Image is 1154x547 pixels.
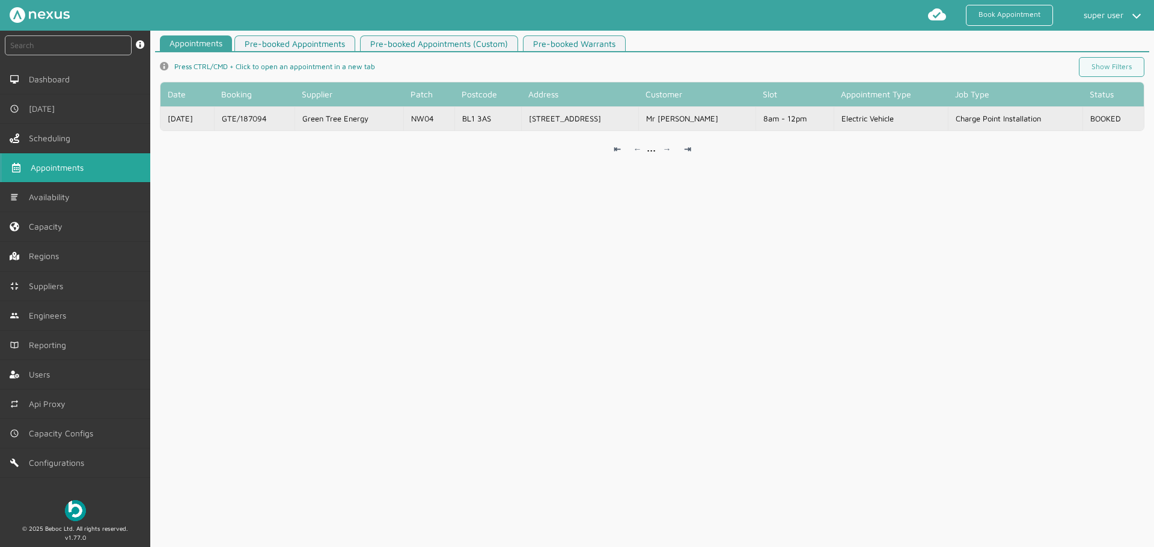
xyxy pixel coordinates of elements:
[10,458,19,468] img: md-build.svg
[403,82,454,106] th: Patch
[10,281,19,291] img: md-contract.svg
[360,35,518,52] a: Pre-booked Appointments (Custom)
[5,35,132,55] input: Search by: Ref, PostCode, MPAN, MPRN, Account, Customer
[29,399,70,409] span: Api Proxy
[234,35,355,52] a: Pre-booked Appointments
[29,370,55,379] span: Users
[10,311,19,320] img: md-people.svg
[679,140,697,158] a: ⇥
[295,106,403,130] td: Green Tree Energy
[295,82,403,106] th: Supplier
[927,5,947,24] img: md-cloud-done.svg
[756,82,834,106] th: Slot
[454,106,521,130] td: BL1 3AS
[10,222,19,231] img: capacity-left-menu.svg
[454,82,521,106] th: Postcode
[214,106,295,130] td: GTE/187094
[629,140,647,158] a: ←
[10,104,19,114] img: md-time.svg
[1079,57,1144,77] a: Show Filters
[658,140,676,158] a: →
[29,458,89,468] span: Configurations
[521,106,638,130] td: [STREET_ADDRESS]
[10,75,19,84] img: md-desktop.svg
[29,222,67,231] span: Capacity
[403,106,454,130] td: NW04
[10,7,70,23] img: Nexus
[29,311,71,320] span: Engineers
[10,251,19,261] img: regions.left-menu.svg
[523,35,626,52] a: Pre-booked Warrants
[31,163,88,173] span: Appointments
[948,82,1082,106] th: Job Type
[29,340,71,350] span: Reporting
[638,82,756,106] th: Customer
[638,106,756,130] td: Mr [PERSON_NAME]
[10,133,19,143] img: scheduling-left-menu.svg
[1082,106,1144,130] td: BOOKED
[10,399,19,409] img: md-repeat.svg
[29,104,60,114] span: [DATE]
[1082,82,1144,106] th: Status
[65,500,86,521] img: Beboc Logo
[756,106,834,130] td: 8am - 12pm
[948,106,1082,130] td: Charge Point Installation
[10,429,19,438] img: md-time.svg
[29,75,75,84] span: Dashboard
[966,5,1053,26] a: Book Appointment
[10,370,19,379] img: user-left-menu.svg
[29,429,98,438] span: Capacity Configs
[521,82,638,106] th: Address
[160,82,214,106] th: Date
[11,163,21,173] img: appointments-left-menu.svg
[10,340,19,350] img: md-book.svg
[834,106,947,130] td: Electric Vehicle
[214,82,295,106] th: Booking
[160,106,214,130] td: [DATE]
[29,192,75,202] span: Availability
[29,133,75,143] span: Scheduling
[647,140,656,154] div: ...
[608,140,626,158] a: ⇤
[10,192,19,202] img: md-list.svg
[29,251,64,261] span: Regions
[834,82,947,106] th: Appointment Type
[29,281,68,291] span: Suppliers
[174,62,375,72] span: Press CTRL/CMD + Click to open an appointment in a new tab
[160,35,232,52] a: Appointments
